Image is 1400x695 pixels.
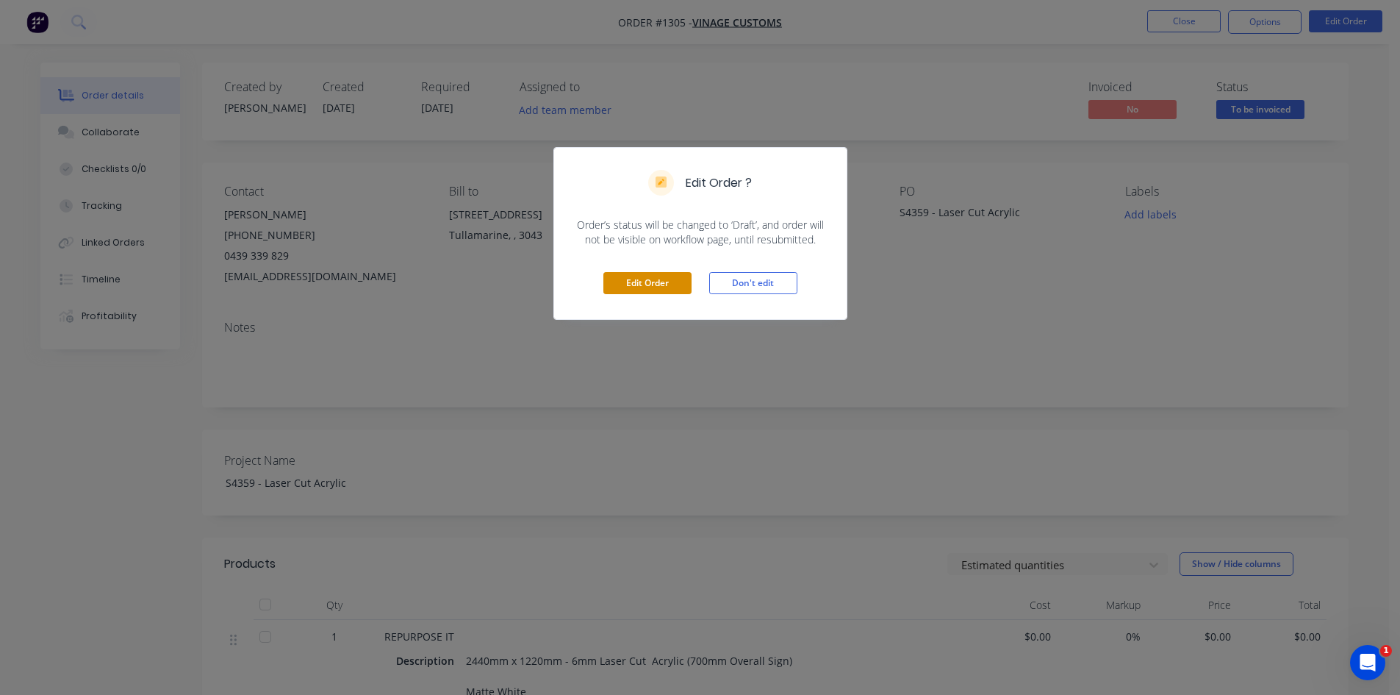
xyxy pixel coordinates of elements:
[603,272,692,294] button: Edit Order
[1380,645,1392,657] span: 1
[1350,645,1385,680] iframe: Intercom live chat
[709,272,797,294] button: Don't edit
[572,218,829,247] span: Order’s status will be changed to ‘Draft’, and order will not be visible on workflow page, until ...
[686,174,752,192] h5: Edit Order ?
